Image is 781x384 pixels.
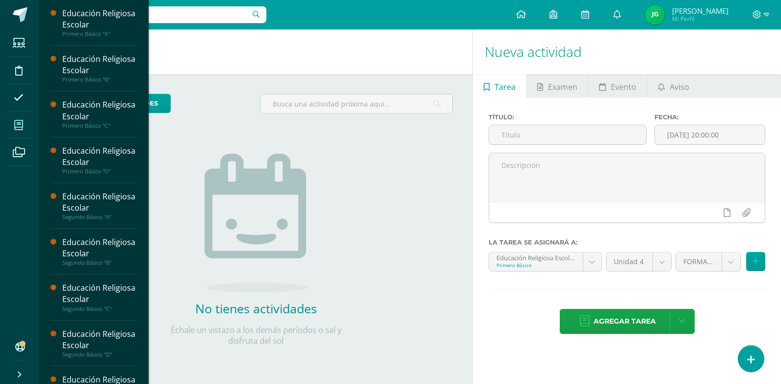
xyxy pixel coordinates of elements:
[158,325,354,346] p: Échale un vistazo a los demás períodos o sal y disfruta del sol
[62,259,137,266] div: Segundo Básico "B"
[51,29,461,74] h1: Actividades
[62,30,137,37] div: Primero Básico "A"
[62,329,137,358] a: Educación Religiosa EscolarSegundo Básico "D"
[496,252,575,262] div: Educación Religiosa Escolar 'A'
[158,300,354,317] h2: No tienes actividades
[489,239,765,246] label: La tarea se asignará a:
[645,5,665,25] img: c5e6a7729ce0d31aadaf9fc218af694a.png
[672,6,729,16] span: [PERSON_NAME]
[654,113,765,121] label: Fecha:
[62,191,137,214] div: Educación Religiosa Escolar
[670,75,689,99] span: Aviso
[683,252,714,271] span: FORMATIVO (60.0%)
[473,74,526,98] a: Tarea
[485,29,769,74] h1: Nueva actividad
[62,282,137,305] div: Educación Religiosa Escolar
[62,99,137,129] a: Educación Religiosa EscolarPrimero Básico "C"
[648,74,700,98] a: Aviso
[62,191,137,220] a: Educación Religiosa EscolarSegundo Básico "A"
[655,125,765,144] input: Fecha de entrega
[496,262,575,269] div: Primero Básico
[489,113,647,121] label: Título:
[672,15,729,23] span: Mi Perfil
[62,54,137,76] div: Educación Religiosa Escolar
[495,75,516,99] span: Tarea
[527,74,588,98] a: Examen
[62,351,137,358] div: Segundo Básico "D"
[62,282,137,312] a: Educación Religiosa EscolarSegundo Básico "C"
[62,214,137,220] div: Segundo Básico "A"
[260,94,453,113] input: Busca una actividad próxima aquí...
[62,99,137,122] div: Educación Religiosa Escolar
[62,329,137,351] div: Educación Religiosa Escolar
[62,122,137,129] div: Primero Básico "C"
[611,75,636,99] span: Evento
[62,8,137,30] div: Educación Religiosa Escolar
[62,237,137,266] a: Educación Religiosa EscolarSegundo Básico "B"
[62,54,137,83] a: Educación Religiosa EscolarPrimero Básico "B"
[46,6,266,23] input: Busca un usuario...
[62,305,137,312] div: Segundo Básico "C"
[614,252,646,271] span: Unidad 4
[62,237,137,259] div: Educación Religiosa Escolar
[594,309,656,333] span: Agregar tarea
[62,168,137,175] div: Primero Básico "D"
[676,252,740,271] a: FORMATIVO (60.0%)
[62,76,137,83] div: Primero Básico "B"
[589,74,647,98] a: Evento
[62,145,137,175] a: Educación Religiosa EscolarPrimero Básico "D"
[62,8,137,37] a: Educación Religiosa EscolarPrimero Básico "A"
[489,252,601,271] a: Educación Religiosa Escolar 'A'Primero Básico
[548,75,577,99] span: Examen
[489,125,646,144] input: Título
[205,154,308,292] img: no_activities.png
[62,145,137,168] div: Educación Religiosa Escolar
[606,252,672,271] a: Unidad 4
